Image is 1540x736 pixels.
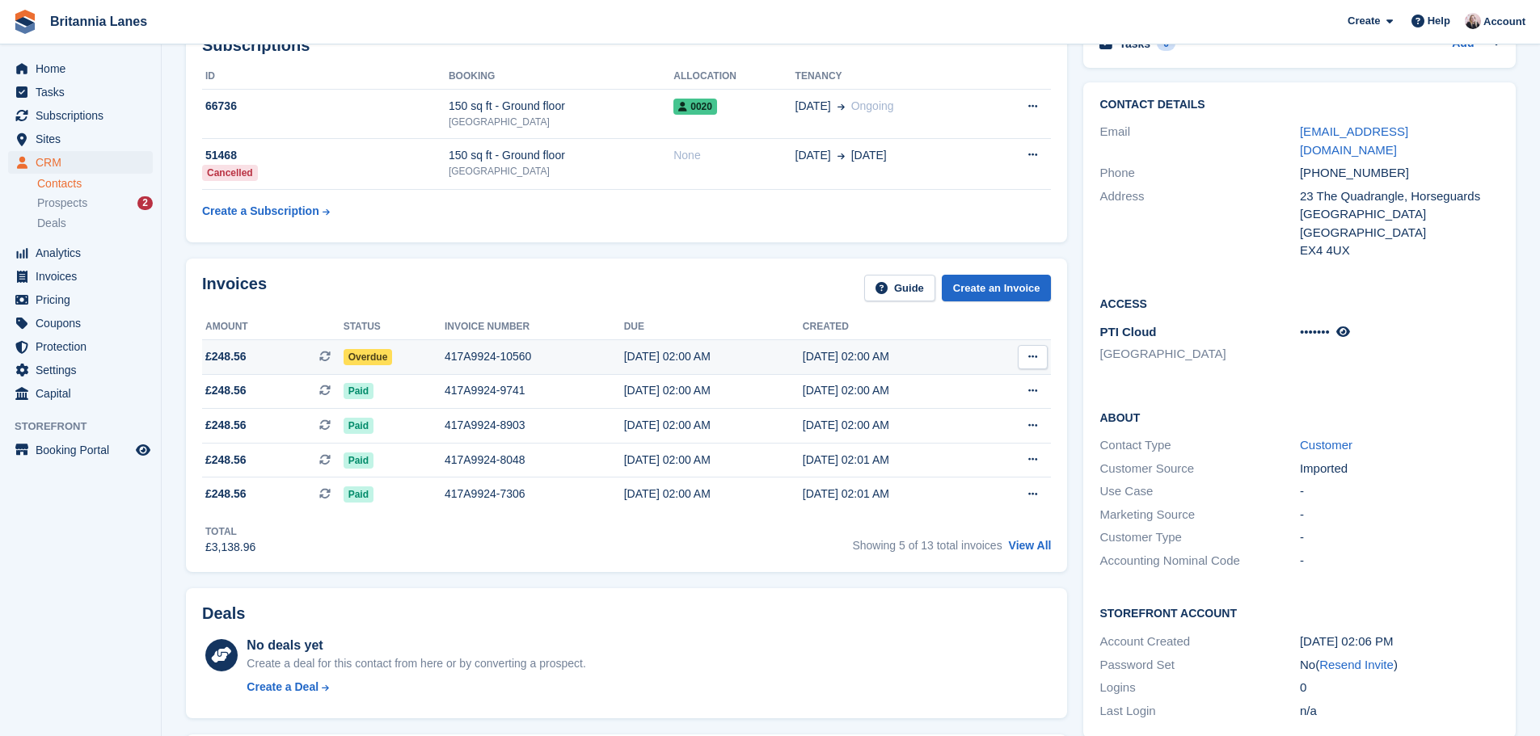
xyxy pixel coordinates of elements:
[8,312,153,334] a: menu
[8,128,153,150] a: menu
[36,128,133,150] span: Sites
[36,312,133,334] span: Coupons
[44,8,154,35] a: Britannia Lanes
[36,151,133,174] span: CRM
[1099,99,1500,111] h2: Contact Details
[1483,14,1525,30] span: Account
[445,382,624,399] div: 417A9924-9741
[795,98,831,115] span: [DATE]
[1099,656,1299,675] div: Password Set
[205,382,247,399] span: £248.56
[1099,633,1299,651] div: Account Created
[1300,633,1500,651] div: [DATE] 02:06 PM
[137,196,153,210] div: 2
[1300,679,1500,697] div: 0
[202,604,245,623] h2: Deals
[37,176,153,191] a: Contacts
[247,679,319,696] div: Create a Deal
[202,98,449,115] div: 66736
[8,242,153,264] a: menu
[624,486,803,503] div: [DATE] 02:00 AM
[202,36,1051,55] h2: Subscriptions
[1319,658,1394,671] a: Resend Invite
[1099,552,1299,570] div: Accounting Nominal Code
[673,64,795,90] th: Allocation
[795,64,986,90] th: Tenancy
[1300,242,1500,260] div: EX4 4UX
[1315,658,1398,671] span: ( )
[13,10,37,34] img: stora-icon-8386f47178a22dfd0bd8f6a31ec36ba5ce8667c1dd55bd0f319d3a0aa187defe.svg
[36,265,133,288] span: Invoices
[624,348,803,365] div: [DATE] 02:00 AM
[205,524,255,539] div: Total
[202,203,319,220] div: Create a Subscription
[1300,187,1500,206] div: 23 The Quadrangle, Horseguards
[1009,539,1052,552] a: View All
[449,64,673,90] th: Booking
[1300,325,1330,339] span: •••••••
[851,99,894,112] span: Ongoing
[205,348,247,365] span: £248.56
[864,275,935,301] a: Guide
[36,81,133,103] span: Tasks
[37,216,66,231] span: Deals
[202,314,344,340] th: Amount
[1465,13,1481,29] img: Alexandra Lane
[1099,528,1299,547] div: Customer Type
[1300,528,1500,547] div: -
[8,151,153,174] a: menu
[8,265,153,288] a: menu
[1099,123,1299,159] div: Email
[1300,506,1500,524] div: -
[803,348,981,365] div: [DATE] 02:00 AM
[1119,36,1150,51] h2: Tasks
[1300,460,1500,478] div: Imported
[942,275,1052,301] a: Create an Invoice
[36,335,133,358] span: Protection
[1300,482,1500,501] div: -
[1099,409,1500,425] h2: About
[1099,482,1299,501] div: Use Case
[673,147,795,164] div: None
[1300,552,1500,570] div: -
[8,104,153,127] a: menu
[1300,164,1500,183] div: [PHONE_NUMBER]
[1300,656,1500,675] div: No
[37,215,153,232] a: Deals
[1348,13,1380,29] span: Create
[851,147,887,164] span: [DATE]
[803,382,981,399] div: [DATE] 02:00 AM
[803,486,981,503] div: [DATE] 02:01 AM
[1099,345,1299,364] li: [GEOGRAPHIC_DATA]
[247,679,585,696] a: Create a Deal
[8,81,153,103] a: menu
[37,195,153,212] a: Prospects 2
[1452,35,1474,53] a: Add
[36,382,133,405] span: Capital
[202,64,449,90] th: ID
[202,275,267,301] h2: Invoices
[1099,295,1500,311] h2: Access
[1099,702,1299,721] div: Last Login
[445,314,624,340] th: Invoice number
[1099,506,1299,524] div: Marketing Source
[449,147,673,164] div: 150 sq ft - Ground floor
[1300,438,1352,452] a: Customer
[8,382,153,405] a: menu
[36,242,133,264] span: Analytics
[624,314,803,340] th: Due
[1099,604,1500,620] h2: Storefront Account
[344,418,373,434] span: Paid
[205,539,255,556] div: £3,138.96
[1300,205,1500,224] div: [GEOGRAPHIC_DATA]
[202,165,258,181] div: Cancelled
[8,335,153,358] a: menu
[673,99,717,115] span: 0020
[202,196,330,226] a: Create a Subscription
[205,452,247,469] span: £248.56
[624,452,803,469] div: [DATE] 02:00 AM
[36,288,133,311] span: Pricing
[8,359,153,381] a: menu
[624,382,803,399] div: [DATE] 02:00 AM
[247,636,585,655] div: No deals yet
